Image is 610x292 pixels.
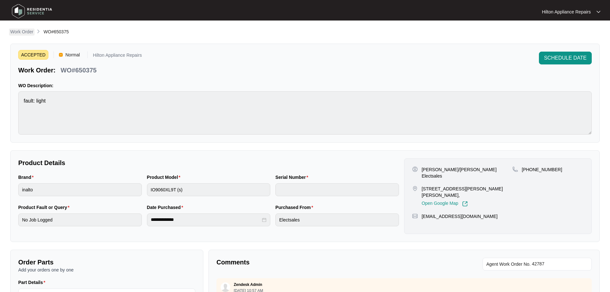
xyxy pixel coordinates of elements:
[59,53,63,57] img: Vercel Logo
[36,29,41,34] img: chevron-right
[44,29,69,34] span: WO#650375
[18,174,36,180] label: Brand
[539,52,592,64] button: SCHEDULE DATE
[9,29,35,36] a: Work Order
[544,54,587,62] span: SCHEDULE DATE
[422,201,468,207] a: Open Google Map
[18,213,142,226] input: Product Fault or Query
[18,50,48,60] span: ACCEPTED
[275,174,311,180] label: Serial Number
[462,201,468,207] img: Link-External
[275,204,316,211] label: Purchased From
[18,204,72,211] label: Product Fault or Query
[18,183,142,196] input: Brand
[63,50,82,60] span: Normal
[18,279,48,286] label: Part Details
[18,267,195,273] p: Add your orders one by one
[221,282,230,292] img: user.svg
[412,186,418,191] img: map-pin
[18,258,195,267] p: Order Parts
[93,53,142,60] p: Hilton Appliance Repairs
[542,9,591,15] p: Hilton Appliance Repairs
[597,10,600,13] img: dropdown arrow
[18,82,592,89] p: WO Description:
[522,166,562,173] p: [PHONE_NUMBER]
[234,282,262,287] p: Zendesk Admin
[216,258,400,267] p: Comments
[532,260,588,268] input: Add Agent Work Order No.
[275,213,399,226] input: Purchased From
[486,260,531,268] span: Agent Work Order No.
[422,186,512,198] p: [STREET_ADDRESS][PERSON_NAME][PERSON_NAME],
[512,166,518,172] img: map-pin
[18,91,592,135] textarea: fault: light
[147,204,186,211] label: Date Purchased
[61,66,96,75] p: WO#650375
[275,183,399,196] input: Serial Number
[412,166,418,172] img: user-pin
[147,174,183,180] label: Product Model
[10,2,54,21] img: residentia service logo
[18,66,55,75] p: Work Order:
[412,213,418,219] img: map-pin
[151,216,261,223] input: Date Purchased
[18,158,399,167] p: Product Details
[10,29,33,35] p: Work Order
[147,183,271,196] input: Product Model
[422,166,512,179] p: [PERSON_NAME]/[PERSON_NAME] Electsales
[422,213,498,220] p: [EMAIL_ADDRESS][DOMAIN_NAME]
